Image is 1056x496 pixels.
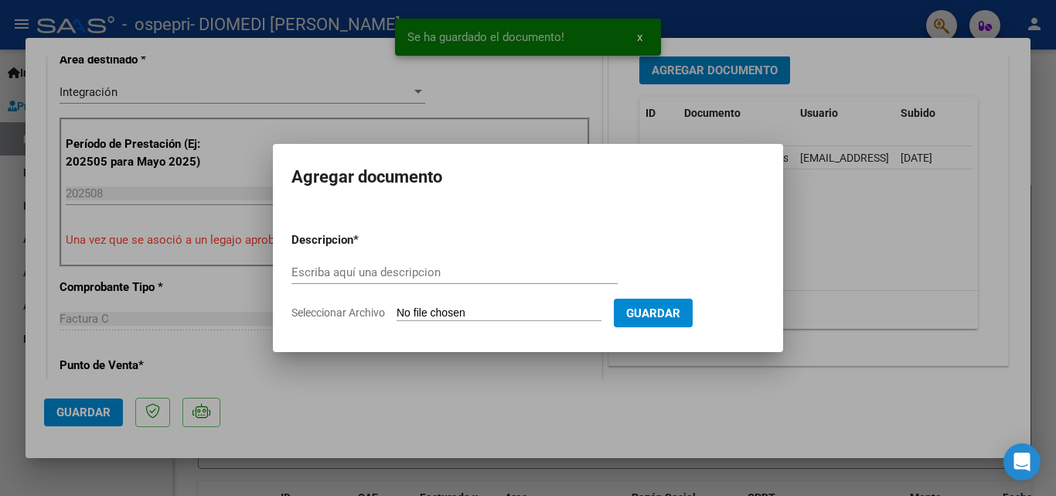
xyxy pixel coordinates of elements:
button: Guardar [614,299,693,327]
p: Descripcion [291,231,434,249]
span: Seleccionar Archivo [291,306,385,319]
h2: Agregar documento [291,162,765,192]
span: Guardar [626,306,680,320]
div: Open Intercom Messenger [1003,443,1041,481]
